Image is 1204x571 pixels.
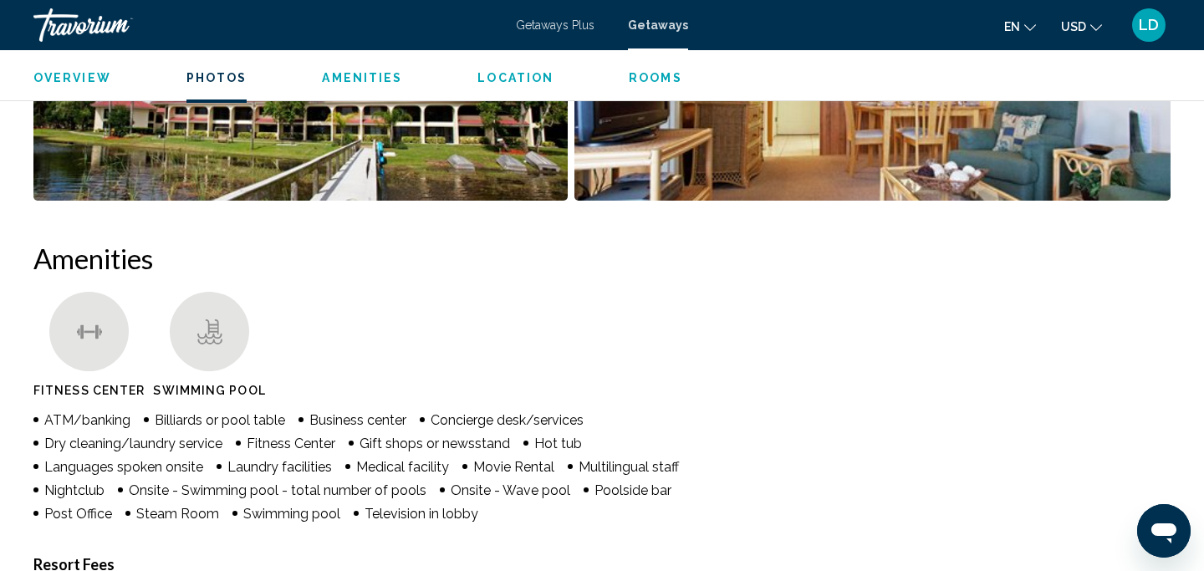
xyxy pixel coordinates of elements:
span: Post Office [44,506,112,522]
button: Location [477,70,554,85]
a: Travorium [33,8,499,42]
span: Business center [309,412,406,428]
span: Swimming Pool [153,384,265,397]
span: Rooms [629,71,682,84]
span: Fitness Center [247,436,335,451]
span: Movie Rental [473,459,554,475]
button: Amenities [322,70,402,85]
button: Photos [186,70,247,85]
span: Onsite - Swimming pool - total number of pools [129,482,426,498]
span: Photos [186,71,247,84]
span: en [1004,20,1020,33]
span: Billiards or pool table [155,412,285,428]
h2: Amenities [33,242,1171,275]
span: Onsite - Wave pool [451,482,570,498]
span: Television in lobby [365,506,478,522]
span: Laundry facilities [227,459,332,475]
button: User Menu [1127,8,1171,43]
span: Fitness Center [33,384,145,397]
span: LD [1139,17,1159,33]
span: Poolside bar [594,482,671,498]
a: Getaways [628,18,688,32]
span: USD [1061,20,1086,33]
button: Rooms [629,70,682,85]
span: Steam Room [136,506,219,522]
a: Getaways Plus [516,18,594,32]
span: Location [477,71,554,84]
button: Change currency [1061,14,1102,38]
span: Amenities [322,71,402,84]
span: Multilingual staff [579,459,679,475]
span: Languages spoken onsite [44,459,203,475]
span: Dry cleaning/laundry service [44,436,222,451]
span: Concierge desk/services [431,412,584,428]
button: Overview [33,70,111,85]
span: ATM/banking [44,412,130,428]
span: Overview [33,71,111,84]
iframe: Button to launch messaging window [1137,504,1191,558]
span: Swimming pool [243,506,340,522]
button: Change language [1004,14,1036,38]
span: Gift shops or newsstand [360,436,510,451]
span: Nightclub [44,482,105,498]
span: Hot tub [534,436,582,451]
span: Medical facility [356,459,449,475]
